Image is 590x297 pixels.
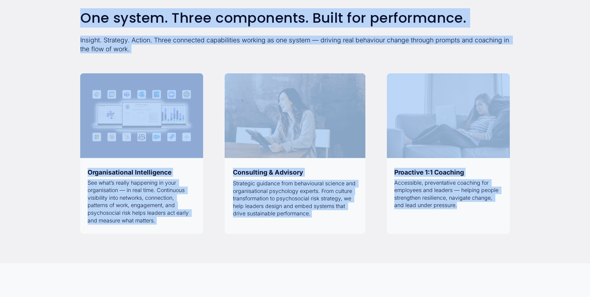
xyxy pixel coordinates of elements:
p: Accessible, preventative coaching for employees and leaders — helping people strengthen resilienc... [394,179,502,210]
strong: Consulting & Advisory [233,168,303,176]
strong: Organisational Intelligence [88,168,171,176]
h2: One system. Three components. Built for performance. [80,10,510,26]
p: See what’s really happening in your organisation — in real time. Continuous visibility into netwo... [88,179,196,225]
p: Strategic guidance from behavioural science and organisational psychology experts. From culture t... [233,180,357,218]
strong: Proactive 1:1 Coaching [394,168,464,176]
p: Insight. Strategy. Action. Three connected capabilities working as one system — driving real beha... [80,36,510,53]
